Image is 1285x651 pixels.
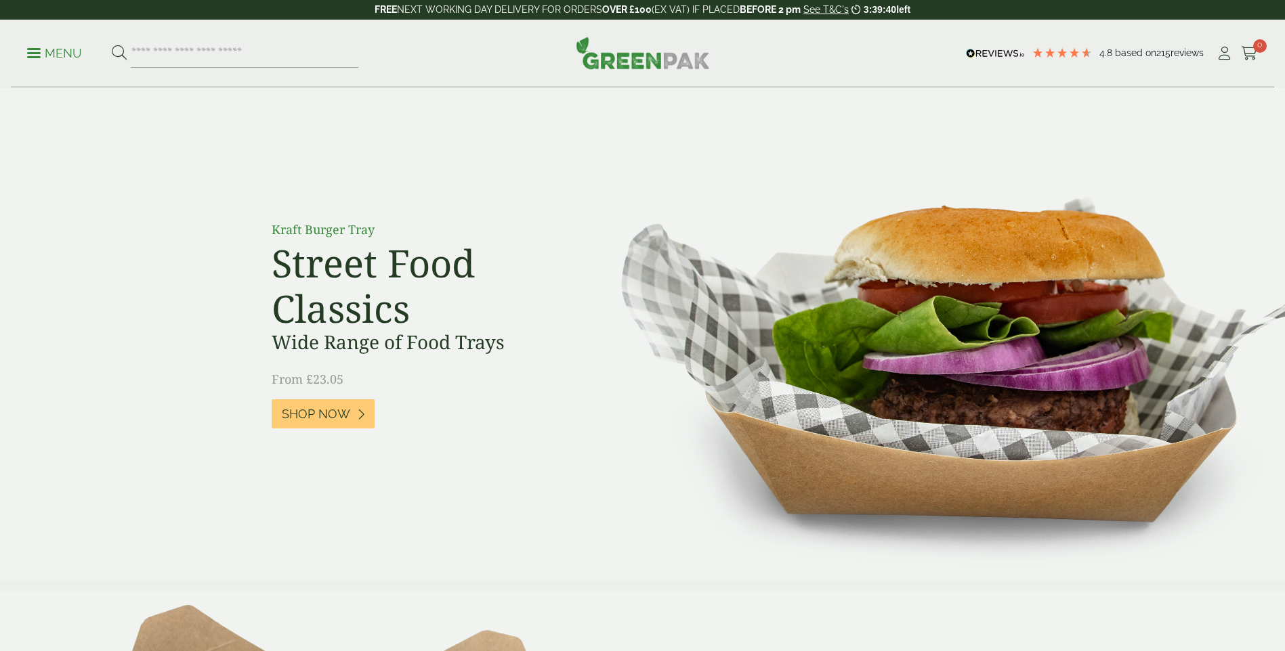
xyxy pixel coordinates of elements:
[272,399,375,428] a: Shop Now
[375,4,397,15] strong: FREE
[272,221,576,239] p: Kraft Burger Tray
[864,4,896,15] span: 3:39:40
[272,371,343,387] span: From £23.05
[1241,47,1258,60] i: Cart
[1216,47,1233,60] i: My Account
[1156,47,1171,58] span: 215
[578,88,1285,580] img: Street Food Classics
[282,407,350,422] span: Shop Now
[27,45,82,59] a: Menu
[27,45,82,62] p: Menu
[602,4,652,15] strong: OVER £100
[966,49,1025,58] img: REVIEWS.io
[1171,47,1204,58] span: reviews
[1253,39,1267,53] span: 0
[740,4,801,15] strong: BEFORE 2 pm
[272,331,576,354] h3: Wide Range of Food Trays
[803,4,849,15] a: See T&C's
[1099,47,1115,58] span: 4.8
[1032,47,1093,59] div: 4.79 Stars
[576,37,710,69] img: GreenPak Supplies
[272,240,576,331] h2: Street Food Classics
[1115,47,1156,58] span: Based on
[1241,43,1258,64] a: 0
[896,4,910,15] span: left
